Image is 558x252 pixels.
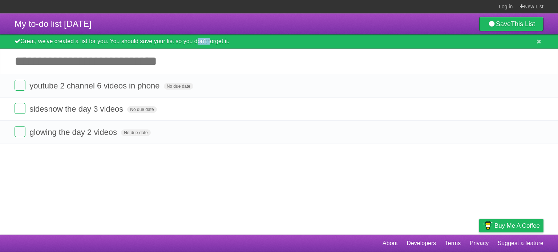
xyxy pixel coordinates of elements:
[483,219,493,232] img: Buy me a coffee
[511,20,535,28] b: This List
[479,219,543,232] a: Buy me a coffee
[164,83,193,90] span: No due date
[127,106,157,113] span: No due date
[121,129,150,136] span: No due date
[494,219,540,232] span: Buy me a coffee
[29,128,119,137] span: glowing the day 2 videos
[498,236,543,250] a: Suggest a feature
[29,104,125,113] span: sidesnow the day 3 videos
[407,236,436,250] a: Developers
[445,236,461,250] a: Terms
[383,236,398,250] a: About
[470,236,489,250] a: Privacy
[15,126,25,137] label: Done
[29,81,161,90] span: youtube 2 channel 6 videos in phone
[15,103,25,114] label: Done
[479,17,543,31] a: SaveThis List
[15,80,25,91] label: Done
[15,19,92,29] span: My to-do list [DATE]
